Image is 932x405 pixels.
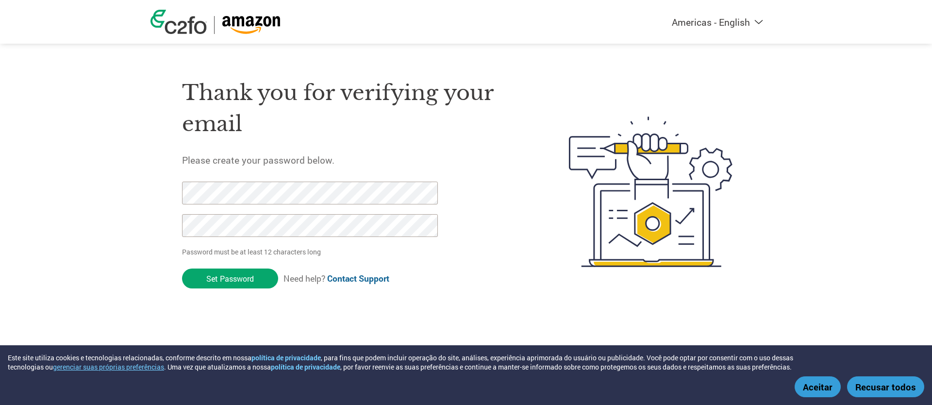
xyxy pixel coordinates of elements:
[182,247,441,257] p: Password must be at least 12 characters long
[8,353,798,371] div: Este site utiliza cookies e tecnologias relacionadas, conforme descrito em nossa , para fins que ...
[251,353,321,362] a: política de privacidade
[150,10,207,34] img: c2fo logo
[182,269,278,288] input: Set Password
[222,16,281,34] img: Amazon
[182,154,523,166] h5: Please create your password below.
[53,362,164,371] button: gerenciar suas próprias preferências
[847,376,924,397] button: Recusar todos
[795,376,841,397] button: Aceitar
[327,273,389,284] a: Contact Support
[271,362,340,371] a: política de privacidade
[182,77,523,140] h1: Thank you for verifying your email
[283,273,389,284] span: Need help?
[551,63,750,321] img: create-password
